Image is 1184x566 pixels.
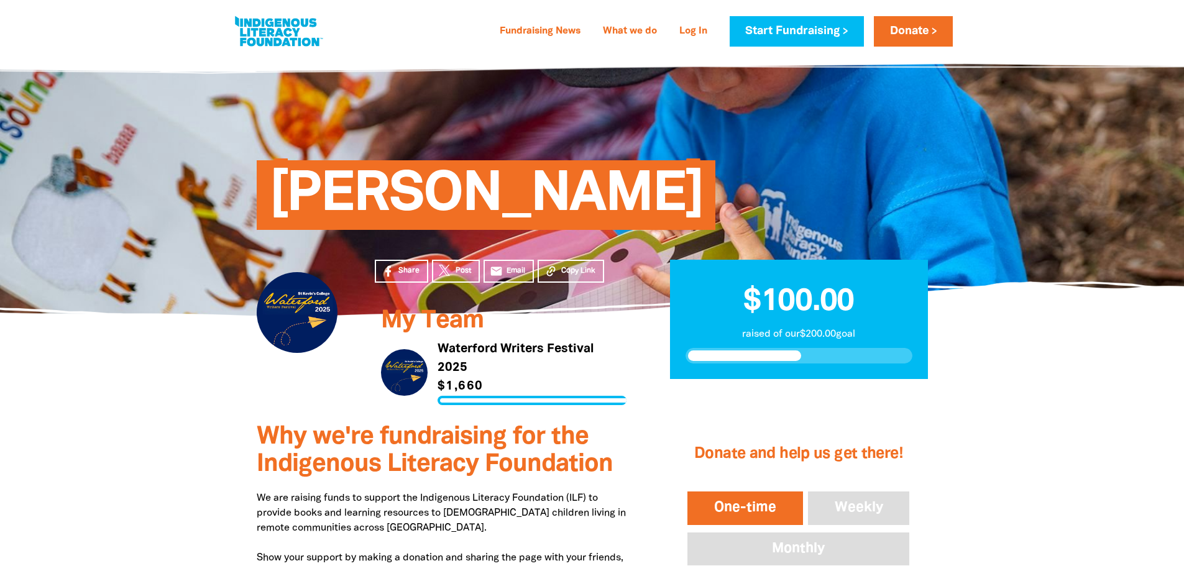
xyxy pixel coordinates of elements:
[805,489,912,527] button: Weekly
[484,260,535,283] a: emailEmail
[375,260,428,283] a: Share
[269,170,704,230] span: [PERSON_NAME]
[730,16,864,47] a: Start Fundraising
[595,22,664,42] a: What we do
[561,265,595,276] span: Copy Link
[432,260,480,283] a: Post
[743,288,854,316] span: $100.00
[507,265,525,276] span: Email
[490,265,503,278] i: email
[381,308,626,335] h3: My Team
[686,327,912,342] p: raised of our $200.00 goal
[456,265,471,276] span: Post
[398,265,420,276] span: Share
[538,260,604,283] button: Copy Link
[685,489,805,527] button: One-time
[257,426,613,476] span: Why we're fundraising for the Indigenous Literacy Foundation
[672,22,715,42] a: Log In
[874,16,952,47] a: Donate
[492,22,588,42] a: Fundraising News
[685,429,912,479] h2: Donate and help us get there!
